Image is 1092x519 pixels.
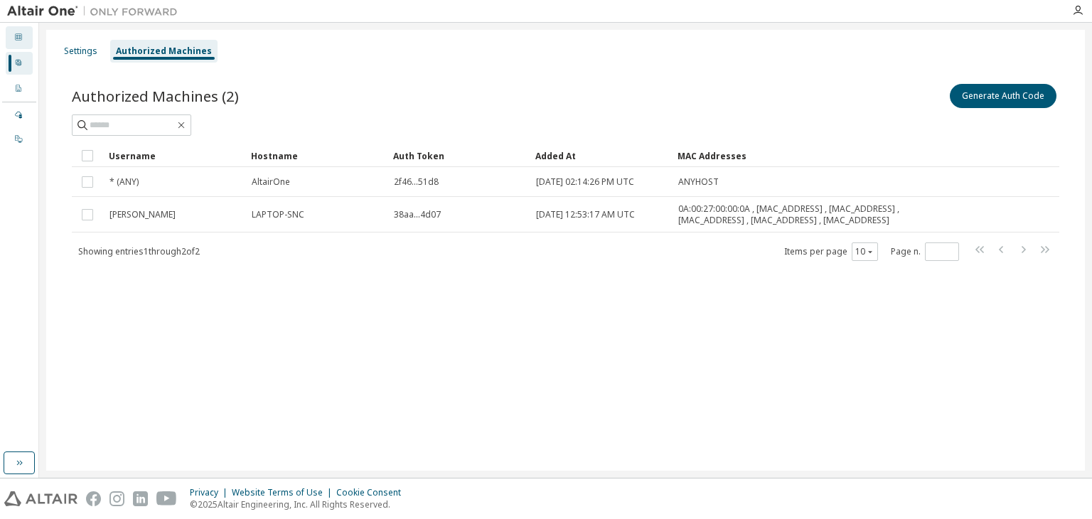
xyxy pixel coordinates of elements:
span: LAPTOP-SNC [252,209,304,220]
div: Company Profile [6,77,33,100]
div: Dashboard [6,26,33,49]
div: User Profile [6,52,33,75]
img: linkedin.svg [133,491,148,506]
div: Hostname [251,144,382,167]
span: [DATE] 12:53:17 AM UTC [536,209,635,220]
span: 2f46...51d8 [394,176,439,188]
div: Username [109,144,240,167]
div: Managed [6,104,33,127]
div: On Prem [6,128,33,151]
div: Auth Token [393,144,524,167]
button: Generate Auth Code [950,84,1056,108]
img: instagram.svg [109,491,124,506]
img: altair_logo.svg [4,491,77,506]
span: [DATE] 02:14:26 PM UTC [536,176,634,188]
div: Cookie Consent [336,487,409,498]
span: ANYHOST [678,176,719,188]
img: youtube.svg [156,491,177,506]
span: AltairOne [252,176,290,188]
div: Added At [535,144,666,167]
span: [PERSON_NAME] [109,209,176,220]
button: 10 [855,246,874,257]
span: Showing entries 1 through 2 of 2 [78,245,200,257]
div: Privacy [190,487,232,498]
p: © 2025 Altair Engineering, Inc. All Rights Reserved. [190,498,409,510]
div: MAC Addresses [678,144,910,167]
div: Website Terms of Use [232,487,336,498]
img: facebook.svg [86,491,101,506]
span: 0A:00:27:00:00:0A , [MAC_ADDRESS] , [MAC_ADDRESS] , [MAC_ADDRESS] , [MAC_ADDRESS] , [MAC_ADDRESS] [678,203,909,226]
span: Items per page [784,242,878,261]
span: * (ANY) [109,176,139,188]
span: Page n. [891,242,959,261]
img: Altair One [7,4,185,18]
span: 38aa...4d07 [394,209,441,220]
span: Authorized Machines (2) [72,86,239,106]
div: Settings [64,46,97,57]
div: Authorized Machines [116,46,212,57]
